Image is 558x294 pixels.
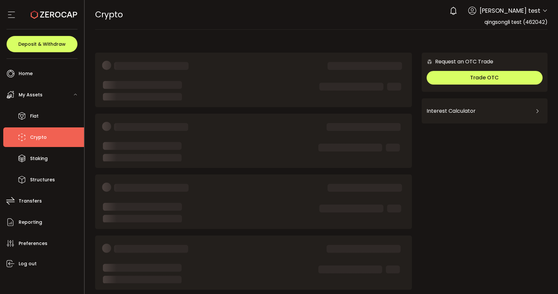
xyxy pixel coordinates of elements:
div: Request an OTC Trade [422,57,493,66]
span: Staking [30,154,48,163]
span: Crypto [30,133,47,142]
span: Transfers [19,196,42,206]
span: Deposit & Withdraw [18,42,66,46]
span: qingsongli test (462042) [484,18,548,26]
div: Interest Calculator [427,103,543,119]
span: My Assets [19,90,42,100]
span: Crypto [95,9,123,20]
button: Deposit & Withdraw [7,36,77,52]
button: Trade OTC [427,71,543,85]
span: [PERSON_NAME] test [480,6,540,15]
img: 6nGpN7MZ9FLuBP83NiajKbTRY4UzlzQtBKtCrLLspmCkSvCZHBKvY3NxgQaT5JnOQREvtQ257bXeeSTueZfAPizblJ+Fe8JwA... [427,59,432,65]
span: Reporting [19,218,42,227]
span: Trade OTC [470,74,499,81]
span: Fiat [30,111,39,121]
span: Home [19,69,33,78]
span: Preferences [19,239,47,248]
span: Structures [30,175,55,185]
span: Log out [19,259,37,269]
